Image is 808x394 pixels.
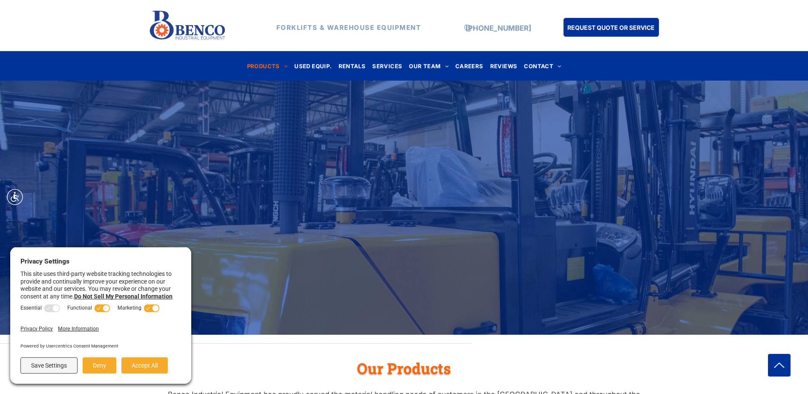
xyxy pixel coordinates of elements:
[487,60,521,72] a: REVIEWS
[335,60,369,72] a: RENTALS
[452,60,487,72] a: CAREERS
[369,60,405,72] a: SERVICES
[357,358,451,378] span: Our Products
[564,18,659,37] a: REQUEST QUOTE OR SERVICE
[244,60,291,72] a: PRODUCTS
[520,60,564,72] a: CONTACT
[405,60,452,72] a: OUR TEAM
[276,23,421,32] strong: FORKLIFTS & WAREHOUSE EQUIPMENT
[567,20,655,35] span: REQUEST QUOTE OR SERVICE
[466,24,531,32] a: [PHONE_NUMBER]
[291,60,335,72] a: USED EQUIP.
